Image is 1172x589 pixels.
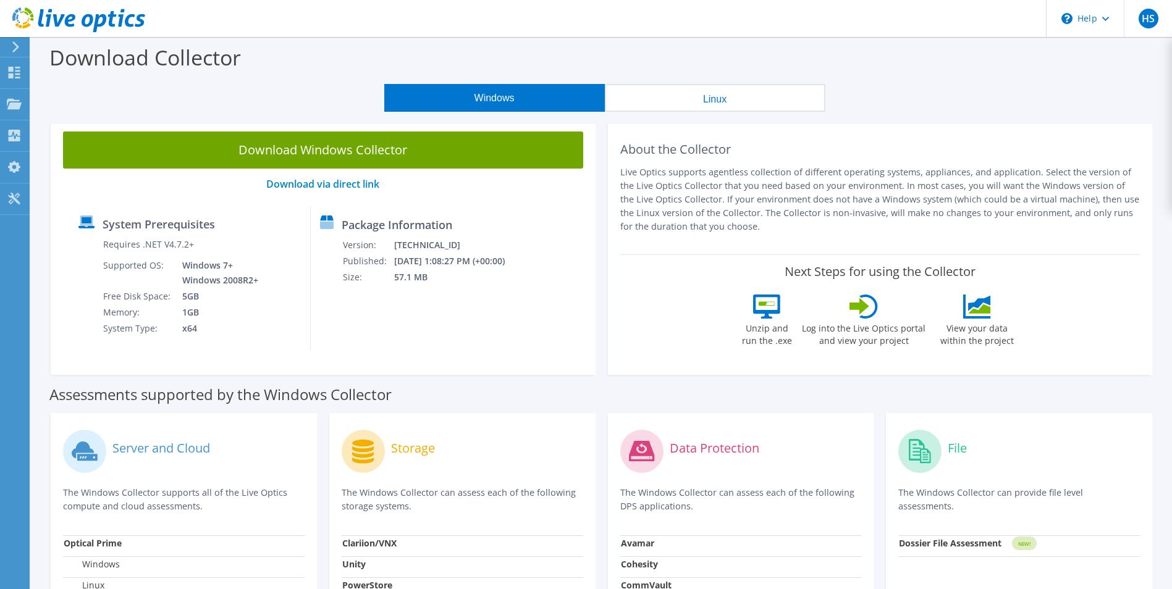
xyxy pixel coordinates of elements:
[898,486,1140,513] p: The Windows Collector can provide file level assessments.
[173,257,261,288] td: Windows 7+ Windows 2008R2+
[738,319,795,347] label: Unzip and run the .exe
[899,537,1001,549] strong: Dossier File Assessment
[342,253,394,269] td: Published:
[342,269,394,285] td: Size:
[63,486,305,513] p: The Windows Collector supports all of the Live Optics compute and cloud assessments.
[342,219,452,231] label: Package Information
[112,442,210,454] label: Server and Cloud
[620,142,1140,157] h2: About the Collector
[605,84,825,112] button: Linux
[342,537,397,549] strong: Clariion/VNX
[49,388,392,401] label: Assessments supported by the Windows Collector
[103,288,173,304] td: Free Disk Space:
[173,304,261,320] td: 1GB
[384,84,605,112] button: Windows
[948,442,967,454] label: File
[173,320,261,336] td: x64
[785,264,976,279] label: Next Steps for using the Collector
[394,237,521,253] td: [TECHNICAL_ID]
[342,486,583,513] p: The Windows Collector can assess each of the following storage systems.
[394,269,521,285] td: 57.1 MB
[64,537,122,549] strong: Optical Prime
[670,442,759,454] label: Data Protection
[391,442,435,454] label: Storage
[621,537,654,549] strong: Avamar
[1018,540,1031,547] tspan: NEW!
[103,320,173,336] td: System Type:
[620,165,1140,233] p: Live Optics supports agentless collection of different operating systems, appliances, and applica...
[103,304,173,320] td: Memory:
[620,486,862,513] p: The Windows Collector can assess each of the following DPS applications.
[64,558,120,570] label: Windows
[63,132,583,169] a: Download Windows Collector
[266,177,379,191] a: Download via direct link
[342,237,394,253] td: Version:
[801,319,926,347] label: Log into the Live Optics portal and view your project
[103,238,194,251] label: Requires .NET V4.7.2+
[49,43,241,72] label: Download Collector
[621,558,658,570] strong: Cohesity
[1139,9,1158,28] span: HS
[932,319,1021,347] label: View your data within the project
[103,218,215,230] label: System Prerequisites
[103,257,173,288] td: Supported OS:
[394,253,521,269] td: [DATE] 1:08:27 PM (+00:00)
[342,558,366,570] strong: Unity
[173,288,261,304] td: 5GB
[1061,13,1073,24] svg: \n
